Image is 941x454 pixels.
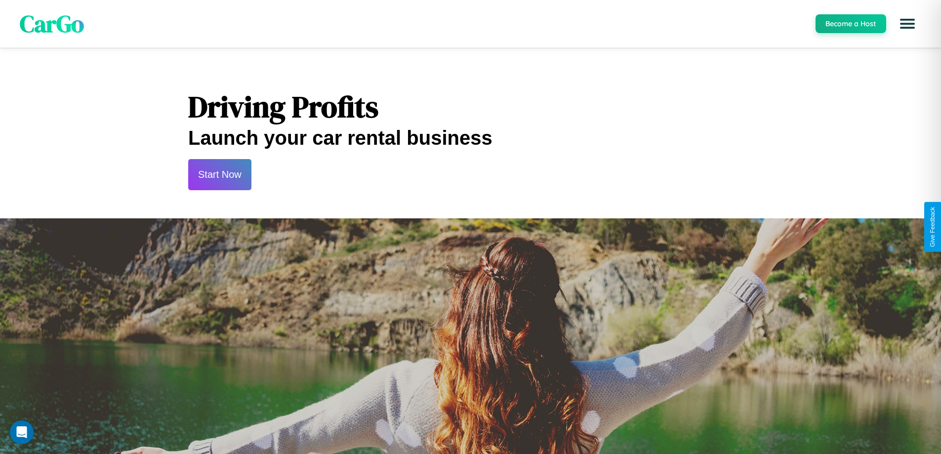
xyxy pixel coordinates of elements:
[10,420,34,444] div: Open Intercom Messenger
[188,127,753,149] h2: Launch your car rental business
[188,86,753,127] h1: Driving Profits
[816,14,886,33] button: Become a Host
[20,7,84,40] span: CarGo
[188,159,251,190] button: Start Now
[929,207,936,247] div: Give Feedback
[894,10,921,38] button: Open menu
